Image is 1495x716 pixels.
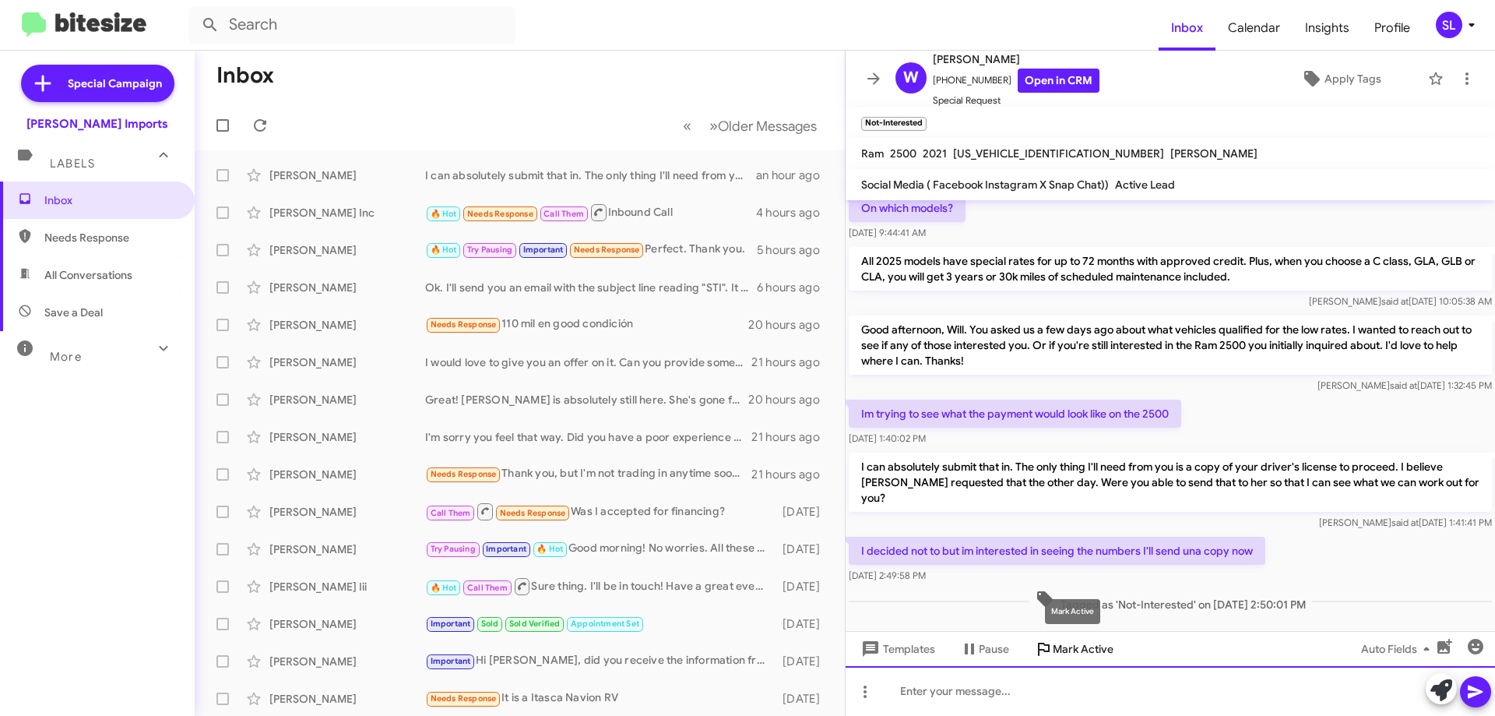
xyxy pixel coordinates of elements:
span: Call Them [467,583,508,593]
div: [PERSON_NAME] Inc [269,205,425,220]
p: Im trying to see what the payment would look like on the 2500 [849,400,1181,428]
span: 🔥 Hot [431,583,457,593]
button: Templates [846,635,948,663]
span: [PERSON_NAME] [DATE] 1:41:41 PM [1319,517,1492,528]
span: [PHONE_NUMBER] [933,69,1099,93]
span: Apply Tags [1324,65,1381,93]
div: [PERSON_NAME] [269,691,425,707]
span: Inbox [44,192,177,208]
span: Social Media ( Facebook Instagram X Snap Chat)) [861,178,1109,192]
div: Inbound Call [425,203,756,222]
span: Needs Response [467,209,533,219]
span: Call Them [431,508,471,518]
nav: Page navigation example [674,110,826,142]
span: Templates [858,635,935,663]
p: I can absolutely submit that in. The only thing I'll need from you is a copy of your driver's lic... [849,453,1492,512]
a: Insights [1293,5,1362,51]
span: said at [1381,295,1409,307]
span: [PERSON_NAME] [933,50,1099,69]
span: [DATE] 1:40:02 PM [849,432,926,444]
p: All 2025 models have special rates for up to 72 months with approved credit. Plus, when you choos... [849,247,1492,291]
span: Needs Response [500,508,566,518]
div: Mark Active [1045,599,1100,624]
span: said at [1390,379,1417,391]
span: [US_VEHICLE_IDENTIFICATION_NUMBER] [953,146,1164,160]
button: Previous [674,110,701,142]
span: Needs Response [44,230,177,245]
span: Save a Deal [44,305,103,320]
div: Thank you, but I'm not trading in anytime soon. My current MB is a 2004 and I love it. [425,465,751,483]
span: 🔥 Hot [431,245,457,255]
div: [PERSON_NAME] Iii [269,579,425,594]
div: I would love to give you an offer on it. Can you provide some information on that vehicle for me?... [425,354,751,370]
div: 4 hours ago [756,205,832,220]
div: an hour ago [756,168,832,183]
span: Auto Fields [1361,635,1436,663]
span: 2021 [923,146,947,160]
div: Good morning! No worries. All these different models with different letters/numbers can absolutel... [425,540,775,558]
span: said at [1391,517,1419,528]
button: Auto Fields [1349,635,1448,663]
span: Older Messages [718,118,817,135]
div: Was I accepted for financing? [425,502,775,521]
span: [DATE] 2:49:58 PM [849,570,926,581]
div: 20 hours ago [748,392,832,407]
div: 21 hours ago [751,429,832,445]
span: Try Pausing [431,544,476,554]
span: All Conversations [44,267,132,283]
div: [PERSON_NAME] [269,354,425,370]
a: Profile [1362,5,1423,51]
div: Hi [PERSON_NAME], did you receive the information from [PERSON_NAME] [DATE] in regards to the GLA... [425,652,775,670]
span: W [903,65,919,90]
div: 6 hours ago [757,280,832,295]
div: [DATE] [775,504,832,520]
div: SL [1436,12,1462,38]
div: [PERSON_NAME] [269,467,425,482]
span: Try Pausing [467,245,512,255]
div: 20 hours ago [748,317,832,333]
span: Ram [861,146,884,160]
div: 110 mil en good condición [425,316,748,333]
span: Important [431,656,471,666]
div: It is a Itasca Navion RV [425,690,775,707]
span: Active Lead [1115,178,1175,192]
div: [DATE] [775,654,832,669]
span: Needs Response [431,469,497,479]
span: [PERSON_NAME] [1170,146,1258,160]
span: Tagged as 'Not-Interested' on [DATE] 2:50:01 PM [1029,590,1312,612]
span: Needs Response [431,319,497,330]
span: Mark Active [1053,635,1113,663]
div: [PERSON_NAME] [269,392,425,407]
span: Labels [50,157,95,171]
a: Calendar [1215,5,1293,51]
span: Sold [481,619,499,629]
div: [PERSON_NAME] [269,280,425,295]
span: Sold Verified [509,619,561,629]
span: Important [431,619,471,629]
div: [PERSON_NAME] [269,504,425,520]
span: [PERSON_NAME] [DATE] 1:32:45 PM [1317,379,1492,391]
span: Needs Response [431,693,497,704]
small: Not-Interested [861,117,927,131]
span: 🔥 Hot [431,209,457,219]
button: Apply Tags [1261,65,1420,93]
span: [PERSON_NAME] [DATE] 10:05:38 AM [1309,295,1492,307]
div: Perfect. Thank you. [425,241,757,259]
div: [DATE] [775,541,832,557]
span: Important [523,245,564,255]
span: Pause [979,635,1009,663]
div: I'm sorry you feel that way. Did you have a poor experience with us last time? [425,429,751,445]
span: Special Campaign [68,76,162,91]
p: I decided not to but im interested in seeing the numbers I'll send una copy now [849,537,1265,565]
div: Ok. I'll send you an email with the subject line reading "STI". It will have a form attached that... [425,280,757,295]
span: » [709,116,718,136]
span: Call Them [543,209,584,219]
input: Search [188,6,515,44]
span: 2500 [890,146,916,160]
div: I can absolutely submit that in. The only thing I'll need from you is a copy of your driver's lic... [425,168,756,183]
span: Appointment Set [571,619,639,629]
p: Good afternoon, Will. You asked us a few days ago about what vehicles qualified for the low rates... [849,316,1492,375]
div: [PERSON_NAME] [269,616,425,632]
